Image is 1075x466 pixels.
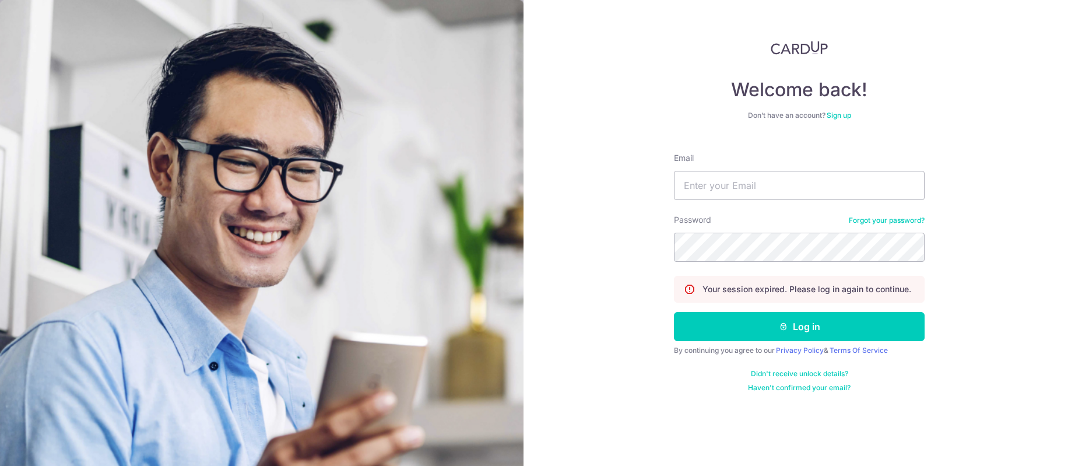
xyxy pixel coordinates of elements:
a: Privacy Policy [776,346,824,355]
a: Terms Of Service [830,346,888,355]
a: Haven't confirmed your email? [748,383,851,393]
label: Email [674,152,694,164]
div: Don’t have an account? [674,111,925,120]
button: Log in [674,312,925,341]
label: Password [674,214,711,226]
a: Didn't receive unlock details? [751,369,848,379]
h4: Welcome back! [674,78,925,101]
a: Sign up [827,111,851,120]
p: Your session expired. Please log in again to continue. [702,283,911,295]
img: CardUp Logo [771,41,828,55]
a: Forgot your password? [849,216,925,225]
div: By continuing you agree to our & [674,346,925,355]
input: Enter your Email [674,171,925,200]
